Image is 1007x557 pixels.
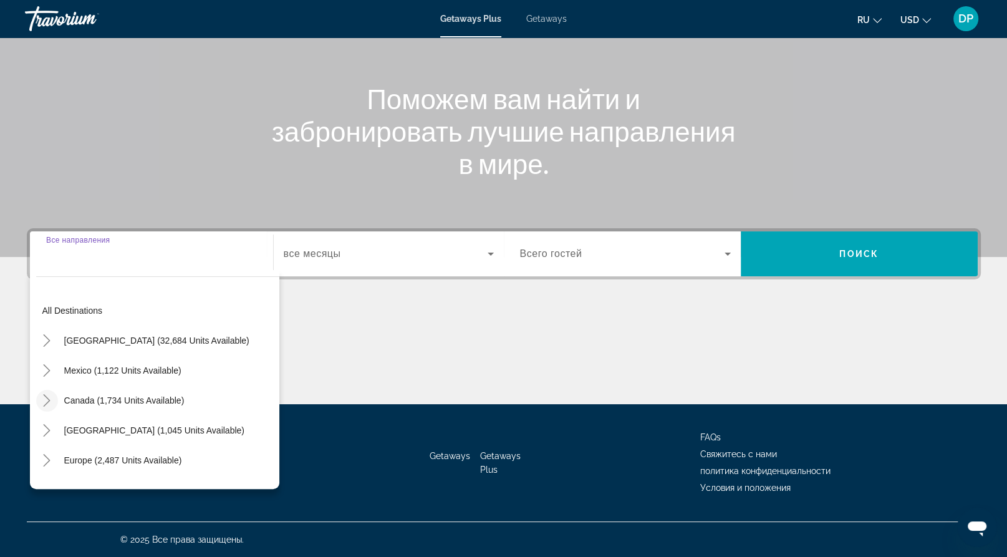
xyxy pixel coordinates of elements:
[950,6,982,32] button: User Menu
[36,299,279,322] button: All destinations
[700,466,831,476] a: политика конфиденциальности
[741,231,978,276] button: Поиск
[857,15,870,25] span: ru
[520,248,582,259] span: Всего гостей
[270,82,738,180] h1: Поможем вам найти и забронировать лучшие направления в мире.
[36,480,58,501] button: Toggle Australia (202 units available)
[36,360,58,382] button: Toggle Mexico (1,122 units available)
[64,395,185,405] span: Canada (1,734 units available)
[839,249,879,259] span: Поиск
[480,451,521,475] a: Getaways Plus
[64,425,244,435] span: [GEOGRAPHIC_DATA] (1,045 units available)
[64,366,181,375] span: Mexico (1,122 units available)
[900,11,931,29] button: Change currency
[857,11,882,29] button: Change language
[36,450,58,472] button: Toggle Europe (2,487 units available)
[25,2,150,35] a: Travorium
[58,329,256,352] button: [GEOGRAPHIC_DATA] (32,684 units available)
[526,14,567,24] a: Getaways
[58,389,191,412] button: Canada (1,734 units available)
[700,432,721,442] a: FAQs
[46,236,110,244] span: Все направления
[64,336,249,346] span: [GEOGRAPHIC_DATA] (32,684 units available)
[440,14,501,24] a: Getaways Plus
[36,330,58,352] button: Toggle United States (32,684 units available)
[284,248,341,259] span: все месяцы
[36,420,58,442] button: Toggle Caribbean & Atlantic Islands (1,045 units available)
[58,359,188,382] button: Mexico (1,122 units available)
[58,449,188,472] button: Europe (2,487 units available)
[30,231,978,276] div: Search widget
[64,455,182,465] span: Europe (2,487 units available)
[900,15,919,25] span: USD
[700,483,791,493] a: Условия и положения
[58,479,244,501] button: [GEOGRAPHIC_DATA] (202 units available)
[958,12,973,25] span: DP
[120,535,244,545] span: © 2025 Все права защищены.
[957,507,997,547] iframe: Кнопка запуска окна обмена сообщениями
[36,390,58,412] button: Toggle Canada (1,734 units available)
[42,306,103,316] span: All destinations
[700,449,777,459] a: Свяжитесь с нами
[430,451,470,461] a: Getaways
[58,419,251,442] button: [GEOGRAPHIC_DATA] (1,045 units available)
